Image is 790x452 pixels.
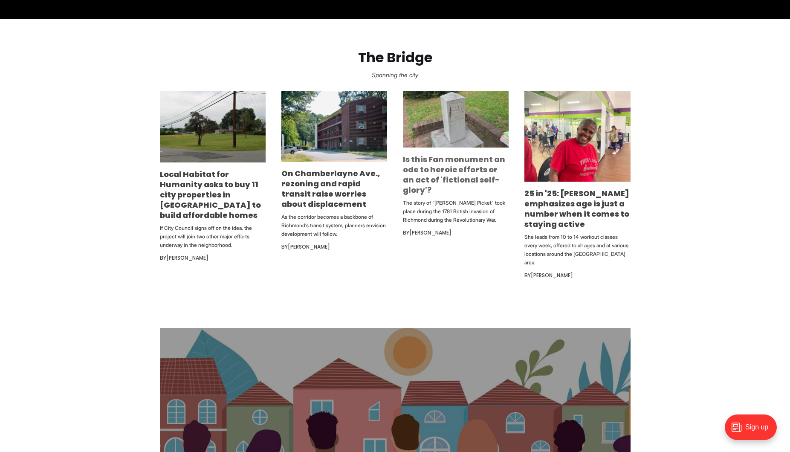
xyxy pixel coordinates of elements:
[288,243,330,250] a: [PERSON_NAME]
[281,91,387,162] img: On Chamberlayne Ave., rezoning and rapid transit raise worries about displacement
[403,199,509,224] p: The story of “[PERSON_NAME] Picket” took place during the 1781 British invasion of Richmond durin...
[531,272,573,279] a: [PERSON_NAME]
[524,270,630,281] div: By
[14,69,776,81] p: Spanning the city
[718,410,790,452] iframe: portal-trigger
[524,233,630,267] p: She leads from 10 to 14 workout classes every week, offered to all ages and at various locations ...
[160,253,266,263] div: By
[524,188,629,229] a: 25 in '25: [PERSON_NAME] emphasizes age is just a number when it comes to staying active
[166,254,208,261] a: [PERSON_NAME]
[281,168,380,209] a: On Chamberlayne Ave., rezoning and rapid transit raise worries about displacement
[160,169,261,220] a: Local Habitat for Humanity asks to buy 11 city properties in [GEOGRAPHIC_DATA] to build affordabl...
[403,154,505,195] a: Is this Fan monument an ode to heroic efforts or an act of 'fictional self-glory'?
[160,224,266,249] p: If City Council signs off on the idea, the project will join two other major efforts underway in ...
[524,91,630,182] img: 25 in '25: Debra Sims Fleisher emphasizes age is just a number when it comes to staying active
[403,91,509,148] img: Is this Fan monument an ode to heroic efforts or an act of 'fictional self-glory'?
[14,50,776,66] h2: The Bridge
[281,242,387,252] div: By
[403,228,509,238] div: By
[281,213,387,238] p: As the corridor becomes a backbone of Richmond’s transit system, planners envision development wi...
[409,229,451,236] a: [PERSON_NAME]
[160,91,266,162] img: Local Habitat for Humanity asks to buy 11 city properties in Northside to build affordable homes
